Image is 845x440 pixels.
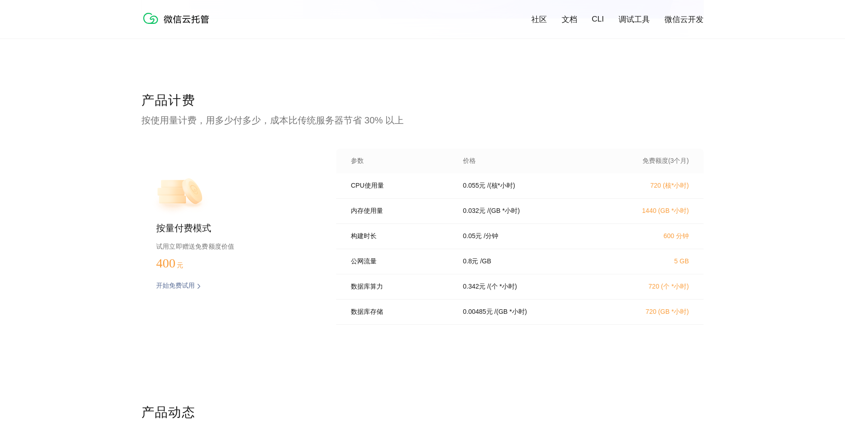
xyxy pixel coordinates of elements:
[351,232,450,240] p: 构建时长
[463,283,485,291] p: 0.342 元
[463,182,485,190] p: 0.055 元
[487,283,517,291] p: / (个 *小时)
[484,232,498,240] p: / 分钟
[619,14,650,25] a: 调试工具
[141,404,704,422] p: 产品动态
[487,182,515,190] p: / (核*小时)
[487,207,520,215] p: / (GB *小时)
[141,92,704,110] p: 产品计费
[463,257,478,266] p: 0.8 元
[608,257,689,265] p: 5 GB
[351,308,450,316] p: 数据库存储
[156,222,307,235] p: 按量付费模式
[463,232,482,240] p: 0.05 元
[531,14,547,25] a: 社区
[562,14,577,25] a: 文档
[177,262,183,269] span: 元
[351,207,450,215] p: 内存使用量
[351,283,450,291] p: 数据库算力
[495,308,527,316] p: / (GB *小时)
[480,257,491,266] p: / GB
[156,240,307,252] p: 试用立即赠送免费额度价值
[141,21,215,29] a: 微信云托管
[608,207,689,215] p: 1440 (GB *小时)
[463,207,485,215] p: 0.032 元
[608,157,689,165] p: 免费额度(3个月)
[156,282,195,291] p: 开始免费试用
[351,182,450,190] p: CPU使用量
[608,232,689,240] p: 600 分钟
[608,308,689,316] p: 720 (GB *小时)
[463,308,493,316] p: 0.00485 元
[141,114,704,127] p: 按使用量计费，用多少付多少，成本比传统服务器节省 30% 以上
[141,9,215,28] img: 微信云托管
[608,283,689,291] p: 720 (个 *小时)
[351,157,450,165] p: 参数
[351,257,450,266] p: 公网流量
[156,256,202,271] p: 400
[665,14,704,25] a: 微信云开发
[608,182,689,190] p: 720 (核*小时)
[463,157,476,165] p: 价格
[592,15,604,24] a: CLI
